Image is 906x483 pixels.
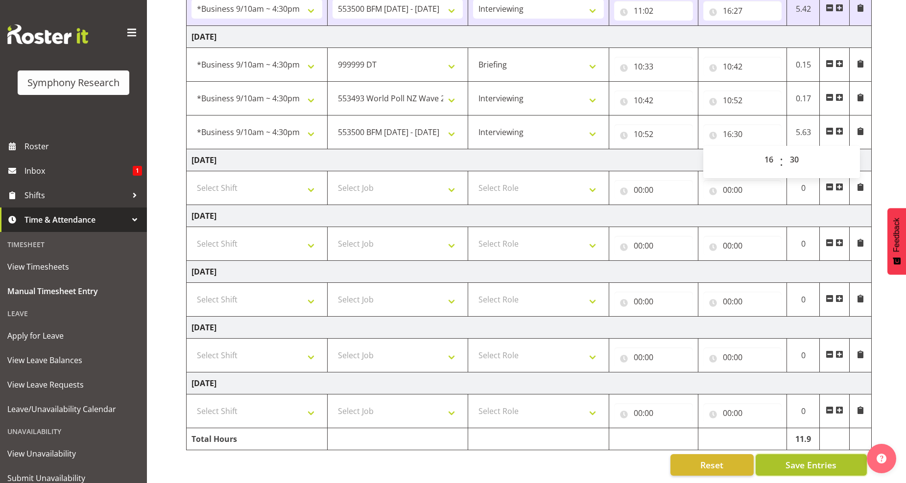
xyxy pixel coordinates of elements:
input: Click to select... [703,91,782,110]
a: Apply for Leave [2,323,144,348]
span: Manual Timesheet Entry [7,284,140,299]
span: View Timesheets [7,259,140,274]
input: Click to select... [614,236,693,255]
button: Reset [670,454,754,476]
span: Inbox [24,163,133,178]
span: Leave/Unavailability Calendar [7,402,140,416]
td: [DATE] [187,149,872,171]
span: Save Entries [786,459,836,471]
input: Click to select... [703,236,782,255]
a: Leave/Unavailability Calendar [2,397,144,421]
input: Click to select... [614,180,693,200]
td: 0 [787,283,820,317]
div: Symphony Research [27,75,119,90]
span: Roster [24,139,142,154]
span: Apply for Leave [7,328,140,343]
input: Click to select... [614,292,693,311]
input: Click to select... [703,180,782,200]
td: 0.15 [787,48,820,82]
td: 0.17 [787,82,820,115]
input: Click to select... [614,347,693,367]
input: Click to select... [703,124,782,144]
td: [DATE] [187,317,872,339]
a: View Leave Requests [2,372,144,397]
button: Feedback - Show survey [887,208,906,275]
img: Rosterit website logo [7,24,88,44]
td: 0 [787,339,820,372]
input: Click to select... [614,1,693,21]
span: View Unavailability [7,446,140,461]
td: Total Hours [187,428,328,450]
input: Click to select... [703,57,782,76]
a: Manual Timesheet Entry [2,279,144,303]
td: 0 [787,394,820,428]
td: 0 [787,227,820,261]
input: Click to select... [703,403,782,423]
td: 11.9 [787,428,820,450]
td: 5.63 [787,115,820,149]
div: Leave [2,303,144,323]
div: Unavailability [2,421,144,441]
span: Shifts [24,188,127,203]
a: View Unavailability [2,441,144,466]
td: 0 [787,171,820,205]
div: Timesheet [2,234,144,254]
input: Click to select... [614,57,693,76]
input: Click to select... [703,1,782,21]
td: [DATE] [187,205,872,227]
input: Click to select... [614,91,693,110]
a: View Leave Balances [2,348,144,372]
a: View Timesheets [2,254,144,279]
input: Click to select... [614,124,693,144]
span: View Leave Balances [7,353,140,368]
span: Reset [700,459,723,471]
span: View Leave Requests [7,377,140,392]
input: Click to select... [703,347,782,367]
span: Time & Attendance [24,212,127,227]
input: Click to select... [703,292,782,311]
td: [DATE] [187,26,872,48]
span: : [780,150,783,174]
button: Save Entries [756,454,867,476]
td: [DATE] [187,261,872,283]
img: help-xxl-2.png [877,454,886,463]
input: Click to select... [614,403,693,423]
span: 1 [133,166,142,176]
span: Feedback [892,218,901,252]
td: [DATE] [187,372,872,394]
